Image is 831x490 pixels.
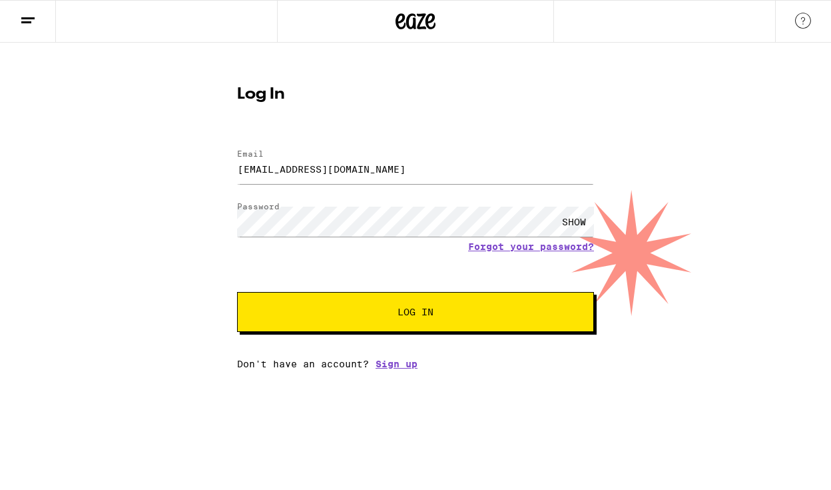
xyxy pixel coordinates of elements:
a: Forgot your password? [468,241,594,252]
div: Don't have an account? [237,359,594,369]
button: Log In [237,292,594,332]
h1: Log In [237,87,594,103]
span: Log In [398,307,433,317]
a: Sign up [376,359,417,369]
div: SHOW [554,207,594,237]
span: Hi. Need any help? [8,9,96,20]
input: Email [237,154,594,184]
label: Password [237,202,280,211]
label: Email [237,149,264,158]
